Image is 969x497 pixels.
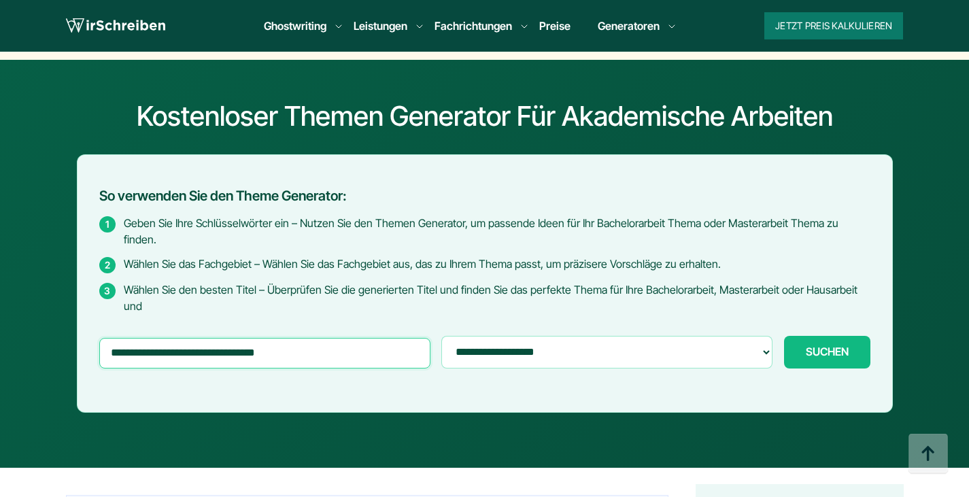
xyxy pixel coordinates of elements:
a: Generatoren [598,18,660,34]
h1: Kostenloser Themen Generator für akademische Arbeiten [11,100,958,133]
h2: So verwenden Sie den Theme Generator: [99,188,870,204]
li: Wählen Sie das Fachgebiet – Wählen Sie das Fachgebiet aus, das zu Ihrem Thema passt, um präzisere... [99,256,870,273]
a: Preise [539,19,571,33]
img: button top [908,434,949,475]
button: Jetzt Preis kalkulieren [764,12,903,39]
span: 1 [99,216,116,233]
span: 2 [99,257,116,273]
img: logo wirschreiben [66,16,165,36]
li: Geben Sie Ihre Schlüsselwörter ein – Nutzen Sie den Themen Generator, um passende Ideen für Ihr B... [99,215,870,247]
a: Ghostwriting [264,18,326,34]
a: Leistungen [354,18,407,34]
button: SUCHEN [784,336,870,369]
span: 3 [99,283,116,299]
span: SUCHEN [806,345,849,358]
li: Wählen Sie den besten Titel – Überprüfen Sie die generierten Titel und finden Sie das perfekte Th... [99,281,870,314]
a: Fachrichtungen [435,18,512,34]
